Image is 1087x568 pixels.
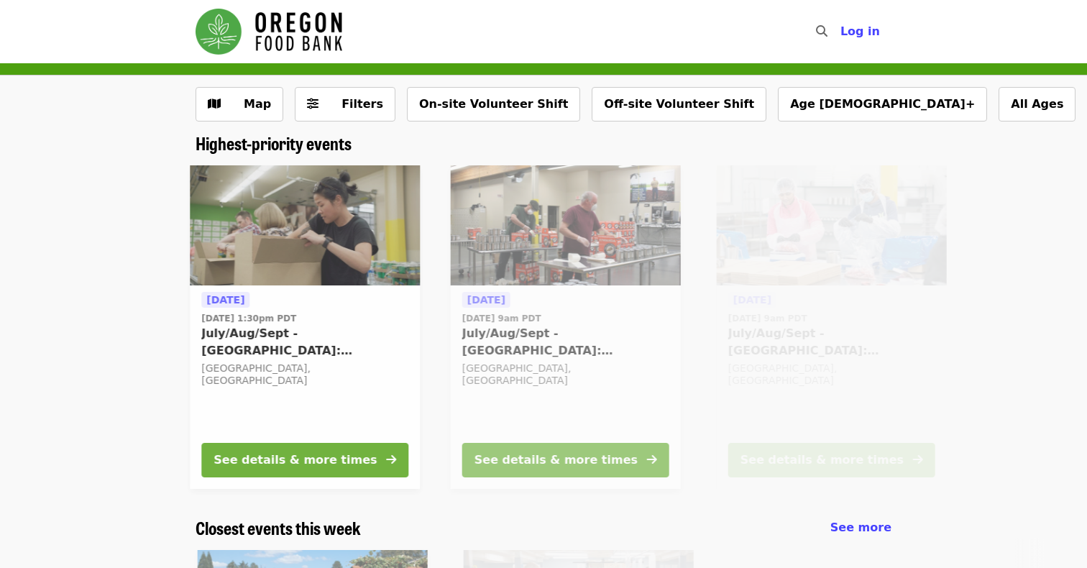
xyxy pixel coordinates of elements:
[184,518,903,539] div: Closest events this week
[462,325,669,359] span: July/Aug/Sept - [GEOGRAPHIC_DATA]: Repack/Sort (age [DEMOGRAPHIC_DATA]+)
[201,325,408,359] span: July/Aug/Sept - [GEOGRAPHIC_DATA]: Repack/Sort (age [DEMOGRAPHIC_DATA]+)
[462,362,669,387] div: [GEOGRAPHIC_DATA], [GEOGRAPHIC_DATA]
[208,97,221,111] i: map icon
[840,24,880,38] span: Log in
[728,443,935,477] button: See details & more times
[778,87,987,122] button: Age [DEMOGRAPHIC_DATA]+
[196,133,352,154] a: Highest-priority events
[740,452,904,469] div: See details & more times
[196,9,342,55] img: Oregon Food Bank - Home
[733,294,771,306] span: [DATE]
[728,362,935,387] div: [GEOGRAPHIC_DATA], [GEOGRAPHIC_DATA]
[829,17,891,46] button: Log in
[190,165,420,286] img: July/Aug/Sept - Portland: Repack/Sort (age 8+) organized by Oregon Food Bank
[999,87,1075,122] button: All Ages
[467,294,505,306] span: [DATE]
[816,24,827,38] i: search icon
[836,14,848,49] input: Search
[451,165,681,286] img: July/Aug/Sept - Portland: Repack/Sort (age 16+) organized by Oregon Food Bank
[830,521,891,534] span: See more
[244,97,271,111] span: Map
[341,97,383,111] span: Filters
[295,87,395,122] button: Filters (0 selected)
[451,165,681,489] a: See details for "July/Aug/Sept - Portland: Repack/Sort (age 16+)"
[462,443,669,477] button: See details & more times
[201,362,408,387] div: [GEOGRAPHIC_DATA], [GEOGRAPHIC_DATA]
[728,325,935,359] span: July/Aug/Sept - [GEOGRAPHIC_DATA]: Repack/Sort (age [DEMOGRAPHIC_DATA]+)
[592,87,766,122] button: Off-site Volunteer Shift
[728,312,807,325] time: [DATE] 9am PDT
[196,87,283,122] button: Show map view
[184,133,903,154] div: Highest-priority events
[407,87,580,122] button: On-site Volunteer Shift
[190,165,420,489] a: See details for "July/Aug/Sept - Portland: Repack/Sort (age 8+)"
[307,97,318,111] i: sliders-h icon
[201,312,296,325] time: [DATE] 1:30pm PDT
[386,453,396,467] i: arrow-right icon
[462,312,541,325] time: [DATE] 9am PDT
[206,294,244,306] span: [DATE]
[196,518,361,539] a: Closest events this week
[830,519,891,536] a: See more
[913,453,923,467] i: arrow-right icon
[201,443,408,477] button: See details & more times
[474,452,638,469] div: See details & more times
[717,165,947,286] img: July/Aug/Sept - Beaverton: Repack/Sort (age 10+) organized by Oregon Food Bank
[214,452,377,469] div: See details & more times
[717,165,947,489] a: See details for "July/Aug/Sept - Beaverton: Repack/Sort (age 10+)"
[196,515,361,540] span: Closest events this week
[647,453,657,467] i: arrow-right icon
[196,130,352,155] span: Highest-priority events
